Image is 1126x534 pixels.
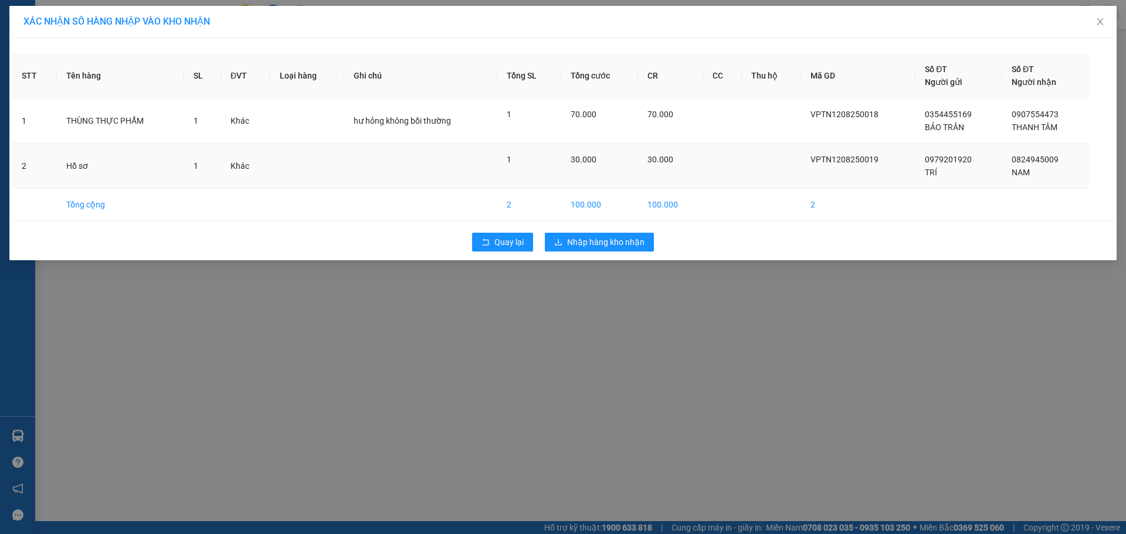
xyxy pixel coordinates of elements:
[184,53,221,98] th: SL
[925,123,964,132] span: BẢO TRÂN
[545,233,654,251] button: downloadNhập hàng kho nhận
[23,16,210,27] span: XÁC NHẬN SỐ HÀNG NHẬP VÀO KHO NHẬN
[647,155,673,164] span: 30.000
[194,116,198,125] span: 1
[554,238,562,247] span: download
[638,53,703,98] th: CR
[57,144,184,189] td: Hồ sơ
[494,236,524,249] span: Quay lại
[57,53,184,98] th: Tên hàng
[1012,168,1030,177] span: NAM
[810,155,879,164] span: VPTN1208250019
[507,110,511,119] span: 1
[1012,64,1034,74] span: Số ĐT
[801,189,915,221] td: 2
[1084,6,1117,39] button: Close
[221,98,270,144] td: Khác
[561,189,638,221] td: 100.000
[1012,155,1059,164] span: 0824945009
[497,189,561,221] td: 2
[12,144,57,189] td: 2
[481,238,490,247] span: rollback
[344,53,497,98] th: Ghi chú
[561,53,638,98] th: Tổng cước
[571,110,596,119] span: 70.000
[638,189,703,221] td: 100.000
[925,64,947,74] span: Số ĐT
[270,53,344,98] th: Loại hàng
[12,53,57,98] th: STT
[810,110,879,119] span: VPTN1208250018
[194,161,198,171] span: 1
[1012,110,1059,119] span: 0907554473
[12,98,57,144] td: 1
[507,155,511,164] span: 1
[57,98,184,144] td: THÙNG THỰC PHẨM
[1012,77,1056,87] span: Người nhận
[571,155,596,164] span: 30.000
[925,77,962,87] span: Người gửi
[742,53,802,98] th: Thu hộ
[801,53,915,98] th: Mã GD
[497,53,561,98] th: Tổng SL
[925,155,972,164] span: 0979201920
[647,110,673,119] span: 70.000
[221,144,270,189] td: Khác
[1012,123,1057,132] span: THANH TÂM
[354,116,451,125] span: hư hỏng không bồi thường
[221,53,270,98] th: ĐVT
[1096,17,1105,26] span: close
[472,233,533,251] button: rollbackQuay lại
[703,53,742,98] th: CC
[57,189,184,221] td: Tổng cộng
[567,236,645,249] span: Nhập hàng kho nhận
[925,110,972,119] span: 0354455169
[925,168,937,177] span: TRÍ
